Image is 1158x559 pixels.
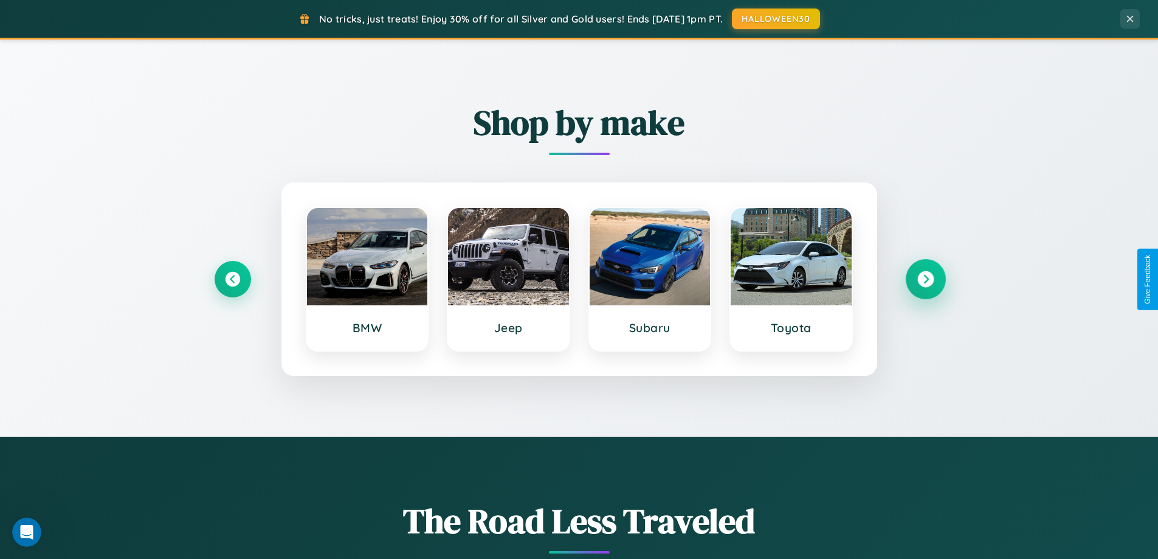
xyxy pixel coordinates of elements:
iframe: Intercom live chat [12,518,41,547]
h3: Jeep [460,321,557,335]
h1: The Road Less Traveled [215,498,944,544]
h3: Toyota [743,321,839,335]
h3: Subaru [602,321,698,335]
h2: Shop by make [215,99,944,146]
h3: BMW [319,321,416,335]
div: Give Feedback [1143,255,1152,304]
span: No tricks, just treats! Enjoy 30% off for all Silver and Gold users! Ends [DATE] 1pm PT. [319,13,723,25]
button: HALLOWEEN30 [732,9,820,29]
